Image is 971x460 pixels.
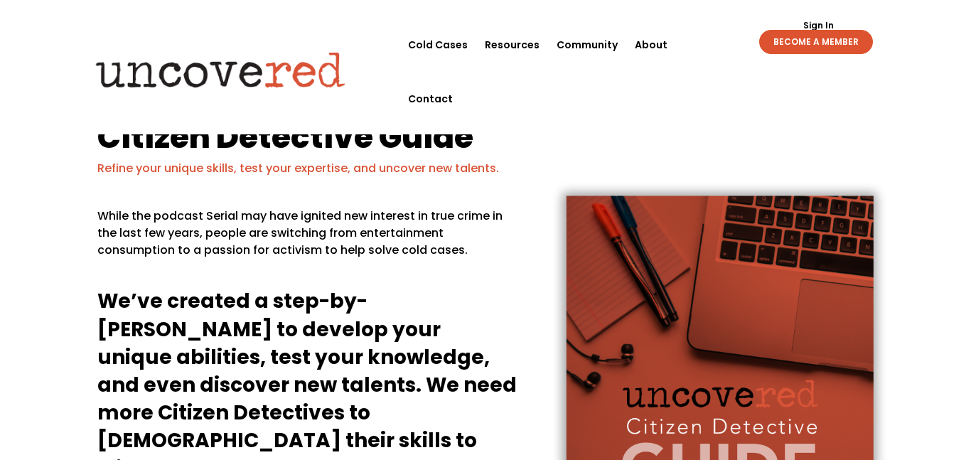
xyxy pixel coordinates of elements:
a: Cold Cases [408,18,468,72]
a: Contact [408,72,453,126]
h1: Citizen Detective Guide [97,121,874,160]
a: Sign In [795,21,842,30]
img: Uncovered logo [84,42,358,97]
p: While the podcast Serial may have ignited new interest in true crime in the last few years, peopl... [97,208,519,270]
a: BECOME A MEMBER [759,30,873,54]
a: Resources [485,18,540,72]
p: Refine your unique skills, test your expertise, and uncover new talents. [97,160,874,177]
a: Community [557,18,618,72]
a: About [635,18,667,72]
